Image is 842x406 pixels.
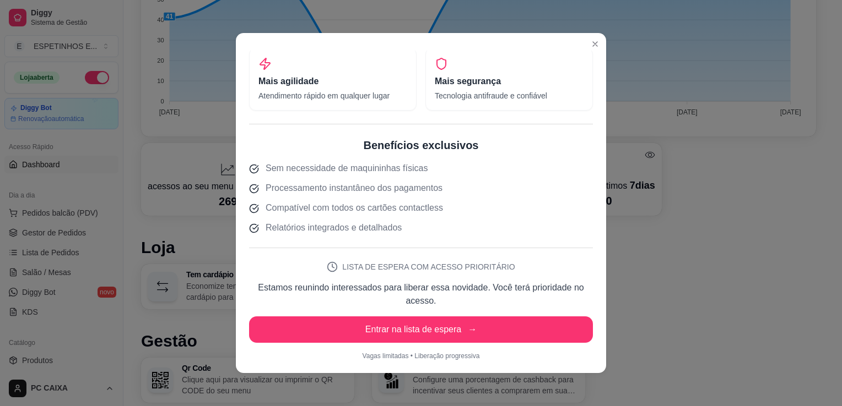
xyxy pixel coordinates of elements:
p: Atendimento rápido em qualquer lugar [258,90,407,101]
h2: Benefícios exclusivos [249,138,593,153]
h3: Mais agilidade [258,75,407,88]
button: Close [586,35,604,53]
p: Estamos reunindo interessados para liberar essa novidade. Você terá prioridade no acesso. [249,281,593,308]
span: Sem necessidade de maquininhas físicas [266,162,428,175]
span: → [468,323,477,336]
button: Entrar na lista de espera [249,316,593,343]
h3: Mais segurança [435,75,584,88]
span: LISTA DE ESPERA COM ACESSO PRIORITÁRIO [342,261,515,272]
p: Vagas limitadas • Liberação progressiva [249,352,593,360]
p: Tecnologia antifraude e confiável [435,90,584,101]
span: Processamento instantâneo dos pagamentos [266,182,442,195]
span: Relatórios integrados e detalhados [266,221,402,234]
span: Compatível com todos os cartões contactless [266,201,443,215]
